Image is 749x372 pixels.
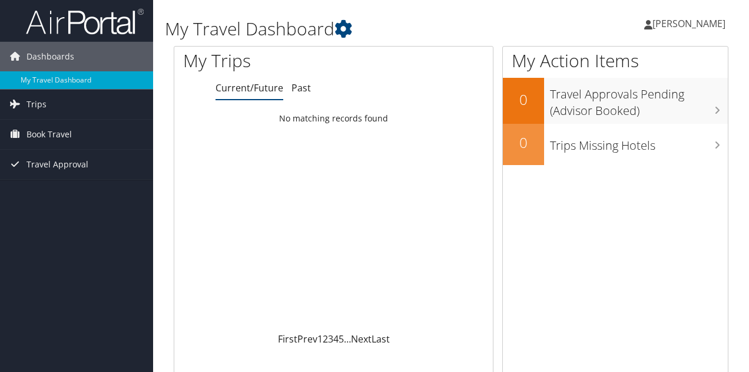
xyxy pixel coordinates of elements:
[372,333,390,345] a: Last
[26,90,47,119] span: Trips
[328,333,333,345] a: 3
[165,17,546,41] h1: My Travel Dashboard
[26,150,88,179] span: Travel Approval
[26,120,72,149] span: Book Travel
[317,333,323,345] a: 1
[26,8,144,35] img: airportal-logo.png
[216,81,283,94] a: Current/Future
[351,333,372,345] a: Next
[503,124,728,165] a: 0Trips Missing Hotels
[550,131,728,154] h3: Trips Missing Hotels
[652,17,725,30] span: [PERSON_NAME]
[503,90,544,110] h2: 0
[174,108,493,129] td: No matching records found
[339,333,344,345] a: 5
[550,80,728,119] h3: Travel Approvals Pending (Advisor Booked)
[333,333,339,345] a: 4
[503,78,728,123] a: 0Travel Approvals Pending (Advisor Booked)
[291,81,311,94] a: Past
[344,333,351,345] span: …
[503,133,544,153] h2: 0
[297,333,317,345] a: Prev
[26,42,74,71] span: Dashboards
[278,333,297,345] a: First
[323,333,328,345] a: 2
[503,48,728,73] h1: My Action Items
[183,48,352,73] h1: My Trips
[644,6,737,41] a: [PERSON_NAME]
